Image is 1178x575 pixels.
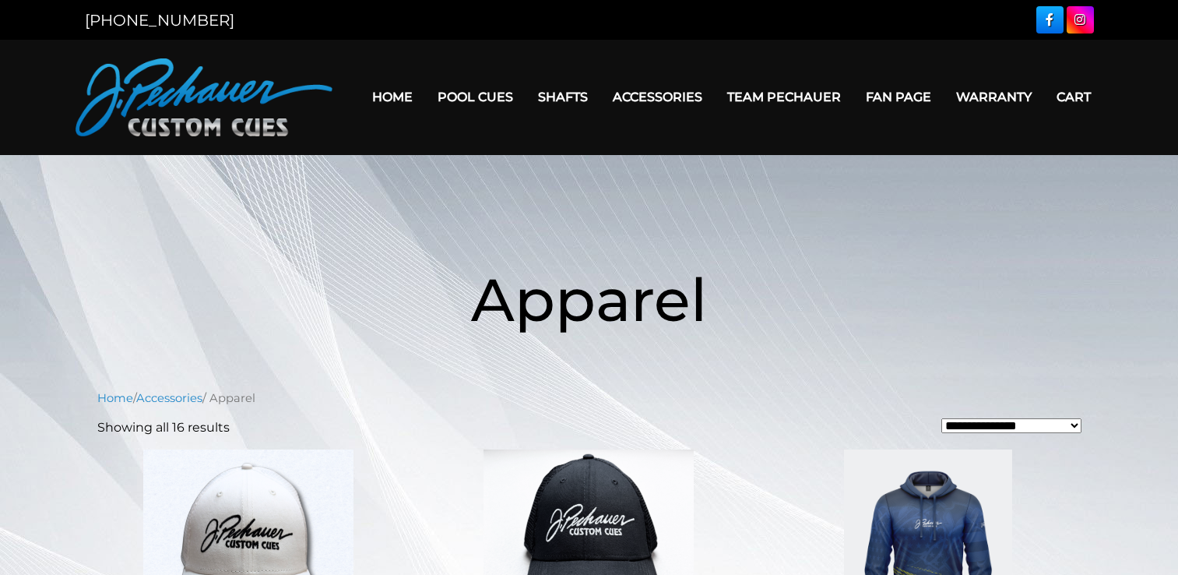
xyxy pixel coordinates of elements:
span: Apparel [471,263,707,336]
nav: Breadcrumb [97,390,1081,407]
a: Home [360,77,425,117]
a: Accessories [136,391,202,405]
a: Accessories [600,77,715,117]
a: Pool Cues [425,77,526,117]
p: Showing all 16 results [97,418,230,437]
a: Fan Page [853,77,944,117]
a: Home [97,391,133,405]
img: Pechauer Custom Cues [76,58,332,136]
a: Team Pechauer [715,77,853,117]
a: Warranty [944,77,1044,117]
a: Shafts [526,77,600,117]
a: Cart [1044,77,1103,117]
select: Shop order [941,418,1081,433]
a: [PHONE_NUMBER] [85,11,234,30]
